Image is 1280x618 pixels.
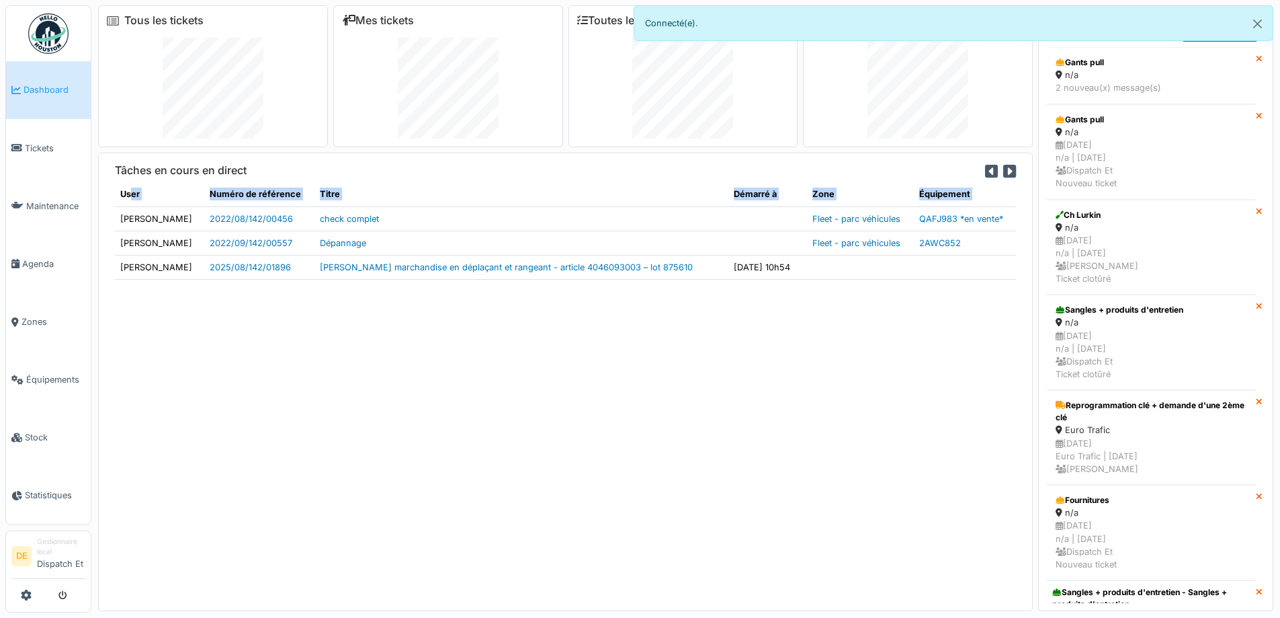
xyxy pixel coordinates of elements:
a: 2025/08/142/01896 [210,262,291,272]
div: Gants pull [1056,56,1247,69]
a: Fleet - parc véhicules [812,214,900,224]
a: DE Gestionnaire localDispatch Et [11,537,85,579]
a: Agenda [6,235,91,293]
span: Stock [25,431,85,444]
li: DE [11,546,32,566]
th: Démarré à [728,182,807,206]
div: Gants pull [1056,114,1247,126]
div: Reprogrammation clé + demande d'une 2ème clé [1056,399,1247,424]
img: Badge_color-CXgf-gQk.svg [28,13,69,54]
a: Dashboard [6,61,91,119]
div: Sangles + produits d'entretien - Sangles + produits d'entretien [1052,586,1250,611]
a: Mes tickets [342,14,414,27]
div: Ch Lurkin [1056,209,1247,221]
a: Gants pull n/a [DATE]n/a | [DATE] Dispatch EtNouveau ticket [1047,104,1256,200]
a: Reprogrammation clé + demande d'une 2ème clé Euro Trafic [DATE]Euro Trafic | [DATE] [PERSON_NAME] [1047,390,1256,485]
span: Dashboard [24,83,85,96]
a: 2022/08/142/00456 [210,214,293,224]
div: n/a [1056,126,1247,139]
span: Statistiques [25,489,85,502]
a: [PERSON_NAME] marchandise en déplaçant et rangeant - article 4046093003 – lot 875610 [320,262,693,272]
th: Titre [314,182,729,206]
li: Dispatch Et [37,537,85,576]
h6: Tâches en cours en direct [115,164,247,177]
a: Statistiques [6,467,91,525]
span: Tickets [25,142,85,155]
a: Tickets [6,119,91,177]
div: Gestionnaire local [37,537,85,557]
div: n/a [1056,506,1247,519]
td: [PERSON_NAME] [115,206,204,231]
td: [PERSON_NAME] [115,231,204,255]
a: Gants pull n/a 2 nouveau(x) message(s) [1047,47,1256,104]
a: Équipements [6,351,91,409]
a: Sangles + produits d'entretien n/a [DATE]n/a | [DATE] Dispatch EtTicket clotûré [1047,295,1256,390]
span: Agenda [22,258,85,270]
a: Stock [6,409,91,467]
a: Tous les tickets [124,14,204,27]
a: Ch Lurkin n/a [DATE]n/a | [DATE] [PERSON_NAME]Ticket clotûré [1047,200,1256,295]
th: Équipement [914,182,1016,206]
div: Euro Trafic [1056,424,1247,436]
a: Zones [6,293,91,351]
th: Numéro de référence [204,182,314,206]
a: 2AWC852 [919,238,961,248]
div: n/a [1056,316,1247,329]
th: Zone [807,182,914,206]
div: n/a [1056,221,1247,234]
a: 2022/09/142/00557 [210,238,292,248]
div: [DATE] n/a | [DATE] [PERSON_NAME] Ticket clotûré [1056,234,1247,286]
span: translation missing: fr.shared.user [120,189,140,199]
a: Fleet - parc véhicules [812,238,900,248]
span: Maintenance [26,200,85,213]
div: n/a [1056,69,1247,81]
span: Équipements [26,373,85,386]
div: [DATE] n/a | [DATE] Dispatch Et Nouveau ticket [1056,519,1247,571]
td: [DATE] 10h54 [728,255,807,279]
div: [DATE] n/a | [DATE] Dispatch Et Nouveau ticket [1056,139,1247,190]
div: [DATE] n/a | [DATE] Dispatch Et Ticket clotûré [1056,330,1247,381]
a: Maintenance [6,177,91,235]
div: Fournitures [1056,494,1247,506]
td: [PERSON_NAME] [115,255,204,279]
div: [DATE] Euro Trafic | [DATE] [PERSON_NAME] [1056,437,1247,476]
button: Close [1242,6,1273,42]
span: Zones [22,315,85,328]
div: 2 nouveau(x) message(s) [1056,81,1247,94]
a: Toutes les tâches [577,14,677,27]
a: check complet [320,214,379,224]
div: Sangles + produits d'entretien [1056,304,1247,316]
a: QAFJ983 *en vente* [919,214,1003,224]
a: Fournitures n/a [DATE]n/a | [DATE] Dispatch EtNouveau ticket [1047,485,1256,580]
a: Dépannage [320,238,366,248]
div: Connecté(e). [634,5,1274,41]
